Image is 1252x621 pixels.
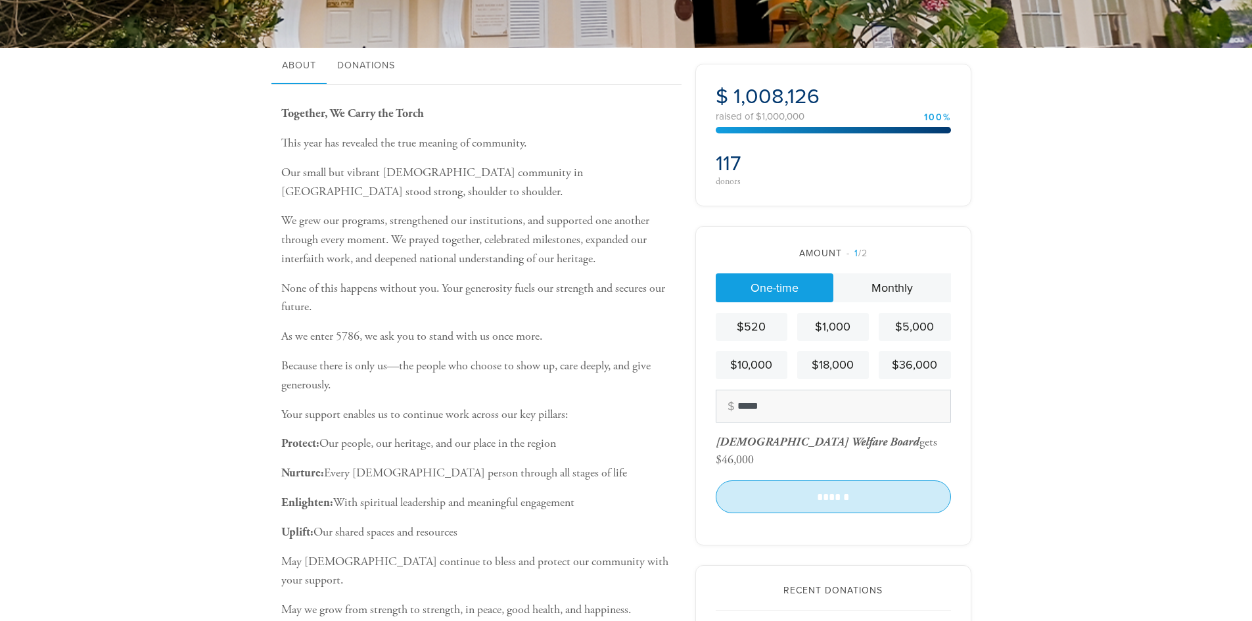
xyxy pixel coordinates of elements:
[271,48,327,85] a: About
[281,106,424,121] b: Together, We Carry the Torch
[716,313,787,341] a: $520
[716,434,919,449] span: [DEMOGRAPHIC_DATA] Welfare Board
[924,113,951,122] div: 100%
[733,84,820,109] span: 1,008,126
[879,351,950,379] a: $36,000
[802,318,864,336] div: $1,000
[281,327,676,346] p: As we enter 5786, we ask you to stand with us once more.
[281,134,676,153] p: This year has revealed the true meaning of community.
[281,436,319,451] b: Protect:
[281,212,676,268] p: We grew our programs, strengthened our institutions, and supported one another through every mome...
[716,273,833,302] a: One-time
[884,318,945,336] div: $5,000
[281,357,676,395] p: Because there is only us—the people who choose to show up, care deeply, and give generously.
[846,248,868,259] span: /2
[716,246,951,260] div: Amount
[854,248,858,259] span: 1
[797,351,869,379] a: $18,000
[281,553,676,591] p: May [DEMOGRAPHIC_DATA] continue to bless and protect our community with your support.
[884,356,945,374] div: $36,000
[281,495,333,510] b: Enlighten:
[716,452,754,467] div: $46,000
[879,313,950,341] a: $5,000
[721,318,782,336] div: $520
[281,494,676,513] p: With spiritual leadership and meaningful engagement
[281,464,676,483] p: Every [DEMOGRAPHIC_DATA] person through all stages of life
[281,164,676,202] p: Our small but vibrant [DEMOGRAPHIC_DATA] community in [GEOGRAPHIC_DATA] stood strong, shoulder to...
[281,465,324,480] b: Nurture:
[833,273,951,302] a: Monthly
[716,112,951,122] div: raised of $1,000,000
[281,524,313,540] b: Uplift:
[797,313,869,341] a: $1,000
[716,84,728,109] span: $
[281,405,676,425] p: Your support enables us to continue work across our key pillars:
[716,351,787,379] a: $10,000
[716,434,937,449] div: gets
[281,523,676,542] p: Our shared spaces and resources
[716,151,829,176] h2: 117
[281,279,676,317] p: None of this happens without you. Your generosity fuels our strength and secures our future.
[716,586,951,597] h2: Recent Donations
[802,356,864,374] div: $18,000
[716,177,829,186] div: donors
[281,601,676,620] p: May we grow from strength to strength, in peace, good health, and happiness.
[281,434,676,453] p: Our people, our heritage, and our place in the region
[721,356,782,374] div: $10,000
[327,48,406,85] a: Donations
